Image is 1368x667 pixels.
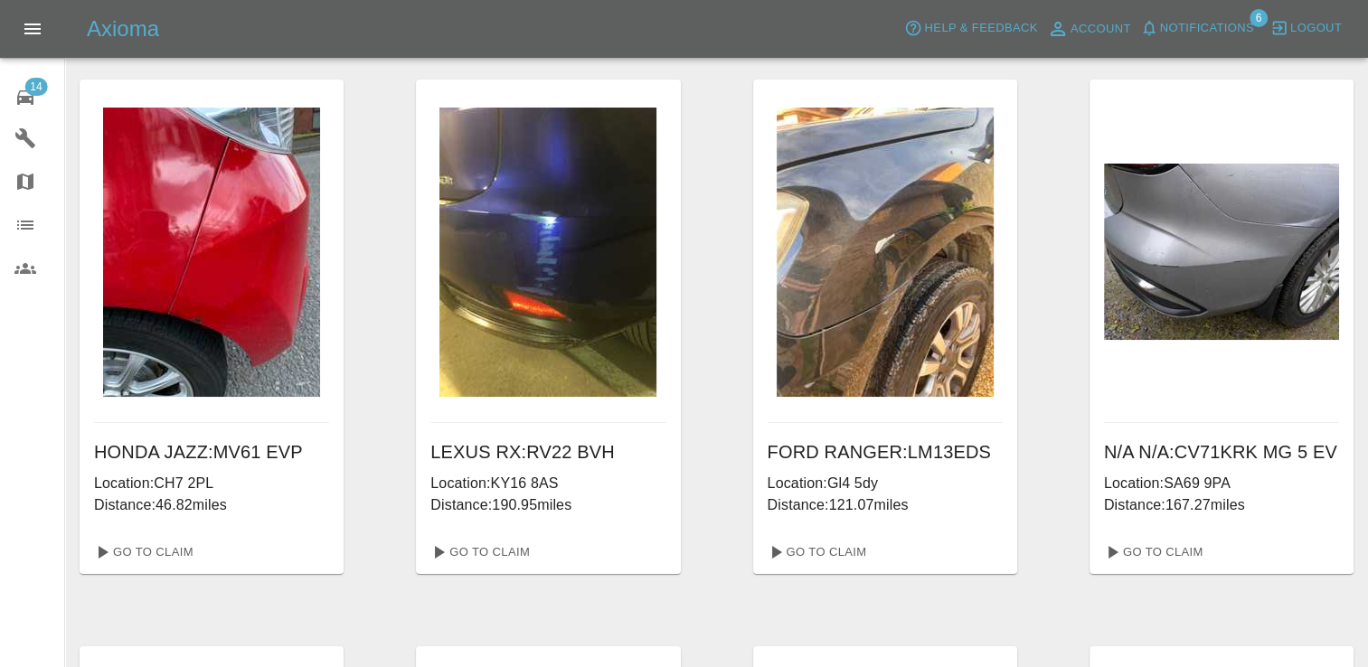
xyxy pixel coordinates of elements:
span: 14 [24,78,47,96]
button: Help & Feedback [900,14,1042,42]
span: Notifications [1160,18,1254,39]
h6: LEXUS RX : RV22 BVH [430,437,665,466]
span: 6 [1250,9,1268,27]
span: Help & Feedback [924,18,1037,39]
p: Distance: 121.07 miles [768,494,1003,516]
p: Distance: 46.82 miles [94,494,329,516]
p: Distance: 190.95 miles [430,494,665,516]
a: Go To Claim [760,538,872,567]
h6: N/A N/A : CV71KRK MG 5 EV [1104,437,1339,466]
a: Go To Claim [87,538,198,567]
h6: HONDA JAZZ : MV61 EVP [94,437,329,466]
p: Location: CH7 2PL [94,473,329,494]
p: Distance: 167.27 miles [1104,494,1339,516]
button: Notifications [1136,14,1259,42]
span: Logout [1290,18,1342,39]
h5: Axioma [87,14,159,43]
p: Location: KY16 8AS [430,473,665,494]
a: Go To Claim [423,538,534,567]
span: Account [1071,19,1131,40]
a: Go To Claim [1097,538,1208,567]
p: Location: Gl4 5dy [768,473,1003,494]
button: Logout [1266,14,1346,42]
p: Location: SA69 9PA [1104,473,1339,494]
button: Open drawer [11,7,54,51]
a: Account [1043,14,1136,43]
h6: FORD RANGER : LM13EDS [768,437,1003,466]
